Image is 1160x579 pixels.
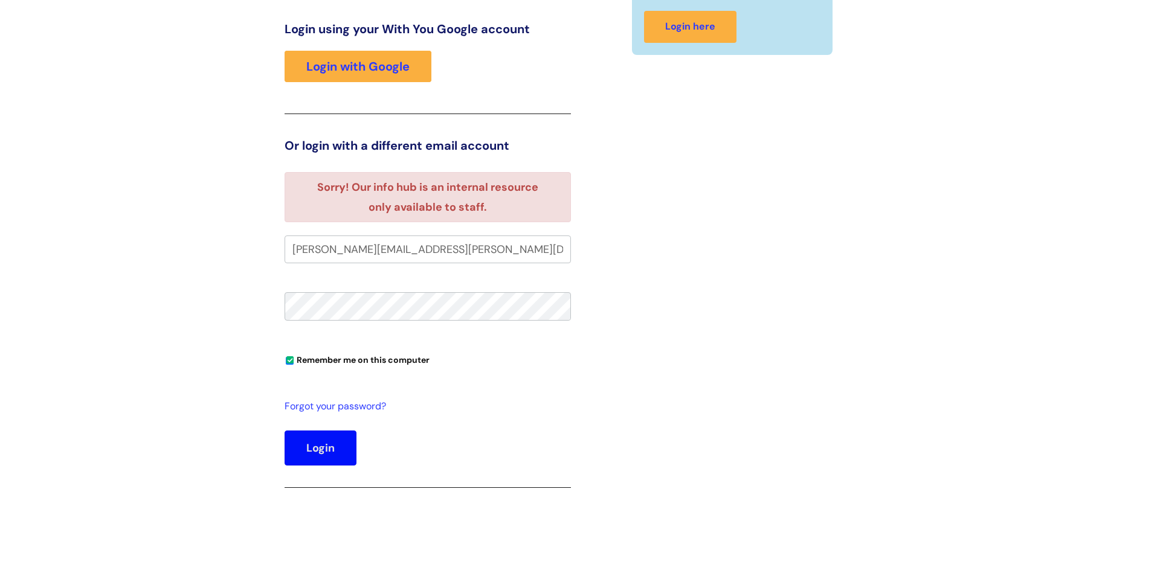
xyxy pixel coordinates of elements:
div: You can uncheck this option if you're logging in from a shared device [285,350,571,369]
input: Remember me on this computer [286,357,294,365]
a: Forgot your password? [285,398,565,415]
input: Your e-mail address [285,235,571,263]
li: Sorry! Our info hub is an internal resource only available to staff. [306,178,549,217]
a: Login with Google [285,51,431,82]
label: Remember me on this computer [285,352,430,365]
a: Login here [644,11,736,43]
h3: Or login with a different email account [285,138,571,153]
button: Login [285,430,356,465]
h3: Login using your With You Google account [285,22,571,36]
